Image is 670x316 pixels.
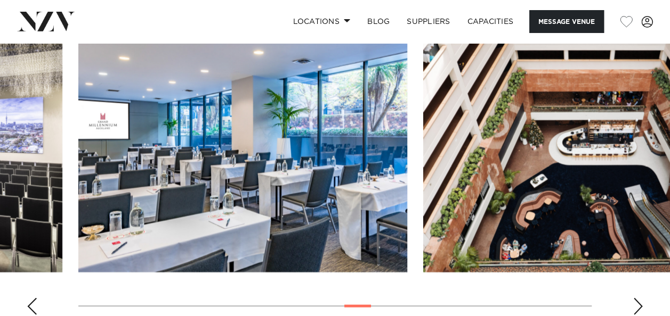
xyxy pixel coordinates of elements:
[78,31,407,272] swiper-slide: 16 / 29
[398,10,458,33] a: SUPPLIERS
[459,10,522,33] a: Capacities
[359,10,398,33] a: BLOG
[529,10,604,33] button: Message Venue
[284,10,359,33] a: Locations
[17,12,75,31] img: nzv-logo.png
